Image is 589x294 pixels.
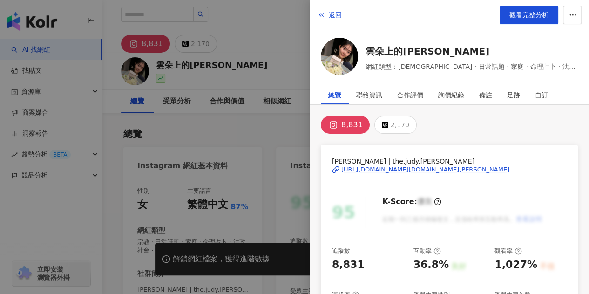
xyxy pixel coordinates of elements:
[479,86,492,104] div: 備註
[329,11,342,19] span: 返回
[413,258,449,272] div: 36.8%
[374,116,417,134] button: 2,170
[535,86,548,104] div: 自訂
[321,38,358,78] a: KOL Avatar
[332,165,567,174] a: [URL][DOMAIN_NAME][DOMAIN_NAME][PERSON_NAME]
[366,62,578,72] span: 網紅類型：[DEMOGRAPHIC_DATA] · 日常話題 · 家庭 · 命理占卜 · 法政社會 · 醫療與健康
[341,118,363,131] div: 8,831
[321,38,358,75] img: KOL Avatar
[494,247,522,255] div: 觀看率
[332,258,365,272] div: 8,831
[332,156,567,166] span: [PERSON_NAME] | the.judy.[PERSON_NAME]
[356,86,382,104] div: 聯絡資訊
[397,86,423,104] div: 合作評價
[509,11,548,19] span: 觀看完整分析
[321,116,370,134] button: 8,831
[341,165,509,174] div: [URL][DOMAIN_NAME][DOMAIN_NAME][PERSON_NAME]
[413,247,441,255] div: 互動率
[332,247,350,255] div: 追蹤數
[391,118,409,131] div: 2,170
[382,197,441,207] div: K-Score :
[328,86,341,104] div: 總覽
[366,45,578,58] a: 雲朵上的[PERSON_NAME]
[438,86,464,104] div: 詢價紀錄
[317,6,342,24] button: 返回
[507,86,520,104] div: 足跡
[500,6,558,24] a: 觀看完整分析
[494,258,537,272] div: 1,027%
